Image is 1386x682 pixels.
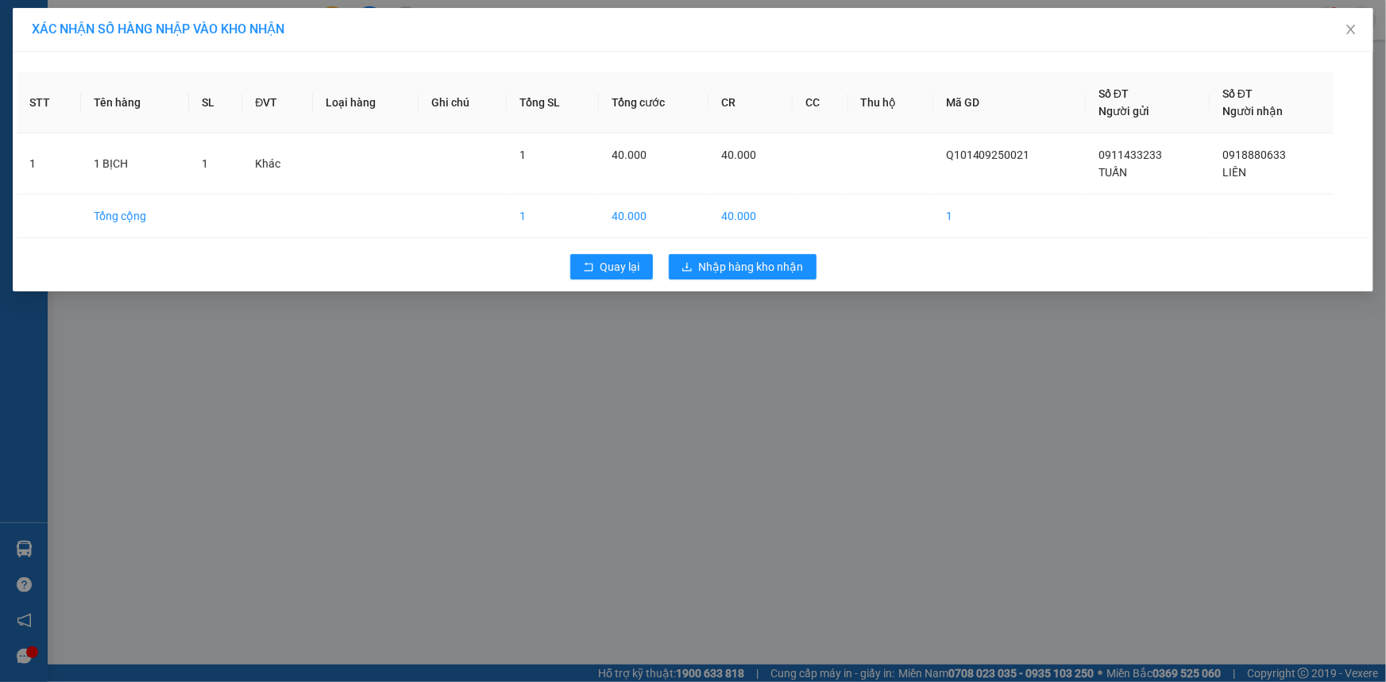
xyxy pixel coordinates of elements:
button: rollbackQuay lại [570,254,653,279]
span: download [681,261,693,274]
span: Người nhận [1222,105,1283,118]
th: Mã GD [933,72,1086,133]
th: SL [189,72,242,133]
td: Khác [242,133,313,195]
td: 1 BỊCH [81,133,190,195]
span: Nhập hàng kho nhận [699,258,804,275]
th: Ghi chú [419,72,507,133]
span: rollback [583,261,594,274]
span: Quay lại [600,258,640,275]
span: Người gửi [1098,105,1149,118]
th: Tổng SL [507,72,599,133]
td: 1 [17,133,81,195]
span: TUẤN [1098,166,1127,179]
th: CR [708,72,793,133]
th: CC [793,72,848,133]
th: Tổng cước [599,72,708,133]
th: STT [17,72,81,133]
td: 40.000 [708,195,793,238]
th: Tên hàng [81,72,190,133]
td: 1 [507,195,599,238]
th: Thu hộ [848,72,933,133]
span: XÁC NHẬN SỐ HÀNG NHẬP VÀO KHO NHẬN [32,21,284,37]
th: Loại hàng [313,72,418,133]
span: 40.000 [612,148,647,161]
span: 1 [519,148,526,161]
span: LIÊN [1222,166,1246,179]
th: ĐVT [242,72,313,133]
span: 0918880633 [1222,148,1286,161]
td: 1 [933,195,1086,238]
span: 1 [202,157,208,170]
td: 40.000 [599,195,708,238]
button: Close [1329,8,1373,52]
span: 0911433233 [1098,148,1162,161]
span: Số ĐT [1098,87,1129,100]
td: Tổng cộng [81,195,190,238]
button: downloadNhập hàng kho nhận [669,254,817,279]
span: close [1345,23,1357,36]
span: 40.000 [721,148,756,161]
span: Số ĐT [1222,87,1253,100]
span: Q101409250021 [946,148,1030,161]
